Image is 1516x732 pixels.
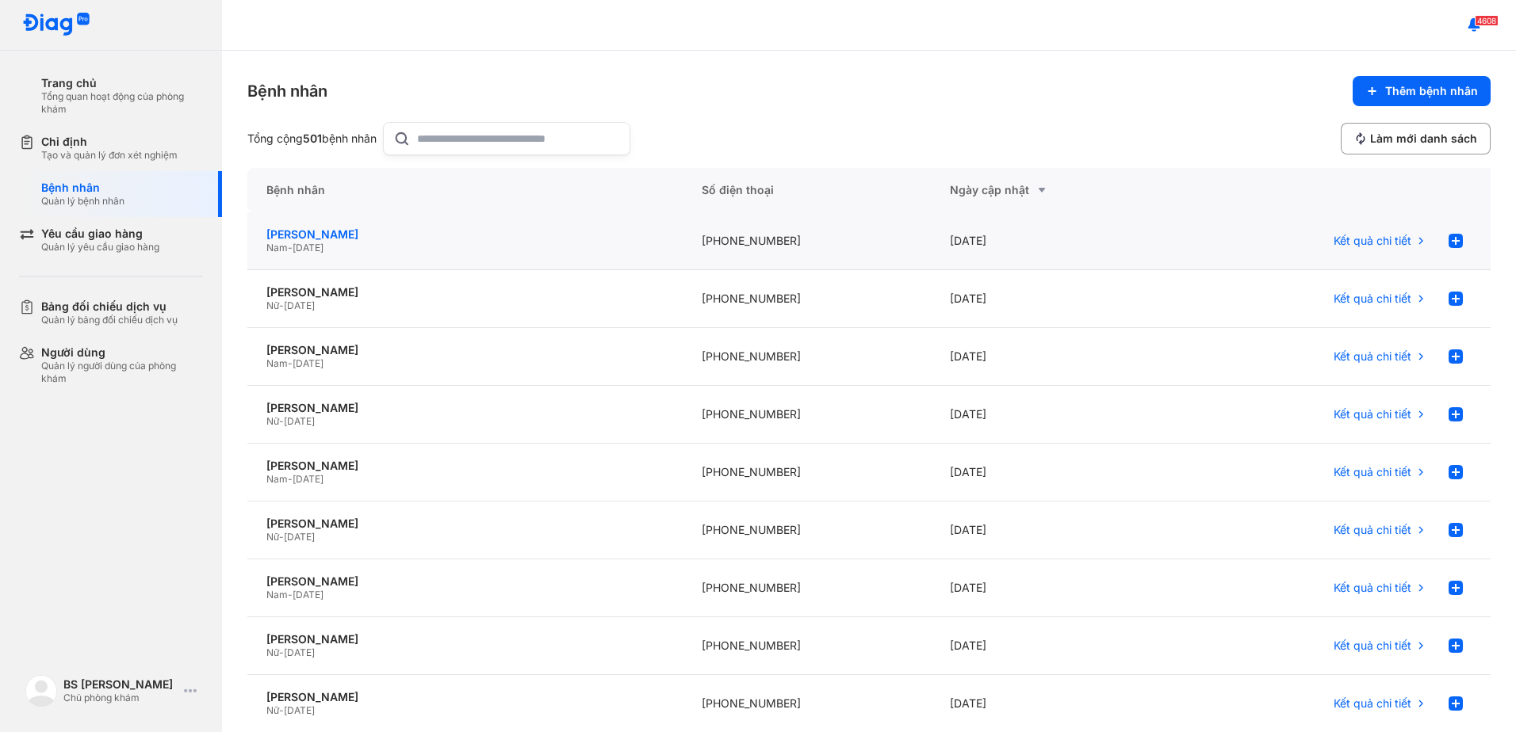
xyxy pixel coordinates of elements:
span: Nam [266,357,288,369]
span: Nữ [266,299,279,311]
span: [DATE] [284,646,315,658]
span: Nam [266,473,288,485]
div: [PERSON_NAME] [266,517,664,531]
span: [DATE] [293,357,323,369]
span: - [279,299,284,311]
div: Quản lý bảng đối chiếu dịch vụ [41,314,178,326]
div: [DATE] [931,617,1180,675]
div: BS [PERSON_NAME] [63,677,178,692]
span: - [288,242,293,254]
span: - [279,531,284,543]
span: Làm mới danh sách [1370,132,1477,146]
img: logo [22,13,90,37]
div: Bảng đối chiếu dịch vụ [41,299,178,314]
div: [DATE] [931,212,1180,270]
span: Kết quả chi tiết [1334,407,1411,421]
span: [DATE] [293,589,323,600]
span: Kết quả chi tiết [1334,465,1411,479]
span: Kết quả chi tiết [1334,292,1411,306]
span: Kết quả chi tiết [1334,523,1411,537]
div: Yêu cầu giao hàng [41,227,159,241]
div: Quản lý yêu cầu giao hàng [41,241,159,254]
div: [PERSON_NAME] [266,401,664,415]
span: Kết quả chi tiết [1334,349,1411,364]
button: Làm mới danh sách [1341,123,1491,154]
div: Bệnh nhân [41,181,124,195]
div: [DATE] [931,559,1180,617]
span: Nam [266,589,288,600]
div: [DATE] [931,386,1180,444]
div: [PERSON_NAME] [266,285,664,299]
div: [PHONE_NUMBER] [683,444,932,501]
span: Kết quả chi tiết [1334,581,1411,595]
div: [PHONE_NUMBER] [683,328,932,386]
div: Ngày cập nhật [950,181,1161,200]
div: [PHONE_NUMBER] [683,501,932,559]
span: - [288,357,293,369]
div: Tạo và quản lý đơn xét nghiệm [41,149,178,162]
div: [DATE] [931,444,1180,501]
div: Tổng cộng bệnh nhân [247,132,377,146]
div: Quản lý bệnh nhân [41,195,124,208]
div: [DATE] [931,270,1180,328]
div: Bệnh nhân [247,80,327,102]
span: - [279,704,284,716]
span: [DATE] [293,473,323,485]
span: [DATE] [284,299,315,311]
span: Nam [266,242,288,254]
div: Chủ phòng khám [63,692,178,704]
div: Người dùng [41,345,203,360]
div: Số điện thoại [683,168,932,212]
div: [DATE] [931,501,1180,559]
span: - [288,589,293,600]
span: [DATE] [284,415,315,427]
span: - [279,415,284,427]
div: Tổng quan hoạt động của phòng khám [41,90,203,116]
span: [DATE] [284,704,315,716]
span: Nữ [266,531,279,543]
div: Chỉ định [41,135,178,149]
span: - [288,473,293,485]
span: Kết quả chi tiết [1334,234,1411,248]
span: [DATE] [284,531,315,543]
div: [PERSON_NAME] [266,632,664,646]
div: [PHONE_NUMBER] [683,617,932,675]
button: Thêm bệnh nhân [1353,76,1491,106]
span: 4608 [1475,15,1499,26]
div: [PHONE_NUMBER] [683,559,932,617]
div: [PERSON_NAME] [266,343,664,357]
span: Kết quả chi tiết [1334,639,1411,653]
img: logo [25,675,57,707]
span: 501 [303,132,322,145]
div: [PHONE_NUMBER] [683,212,932,270]
span: Nữ [266,415,279,427]
div: [PERSON_NAME] [266,690,664,704]
div: [PHONE_NUMBER] [683,270,932,328]
span: Thêm bệnh nhân [1385,84,1478,98]
span: Kết quả chi tiết [1334,696,1411,711]
div: [PERSON_NAME] [266,574,664,589]
div: Quản lý người dùng của phòng khám [41,360,203,385]
span: [DATE] [293,242,323,254]
div: [PERSON_NAME] [266,459,664,473]
div: [PHONE_NUMBER] [683,386,932,444]
div: [PERSON_NAME] [266,227,664,242]
div: [DATE] [931,328,1180,386]
span: - [279,646,284,658]
span: Nữ [266,704,279,716]
span: Nữ [266,646,279,658]
div: Bệnh nhân [247,168,683,212]
div: Trang chủ [41,76,203,90]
